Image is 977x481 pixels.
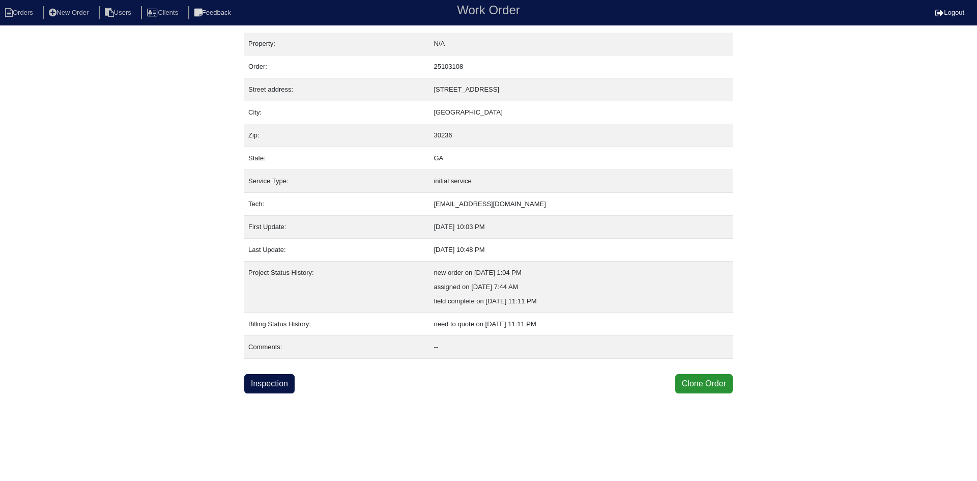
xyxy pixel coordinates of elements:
td: [GEOGRAPHIC_DATA] [429,101,733,124]
a: Users [99,9,139,16]
td: 30236 [429,124,733,147]
td: 25103108 [429,55,733,78]
td: City: [244,101,429,124]
li: Feedback [188,6,239,20]
li: Clients [141,6,186,20]
td: Service Type: [244,170,429,193]
a: Clients [141,9,186,16]
td: State: [244,147,429,170]
li: New Order [43,6,97,20]
td: [DATE] 10:03 PM [429,216,733,239]
td: Order: [244,55,429,78]
td: initial service [429,170,733,193]
td: Last Update: [244,239,429,262]
a: New Order [43,9,97,16]
td: Tech: [244,193,429,216]
td: [EMAIL_ADDRESS][DOMAIN_NAME] [429,193,733,216]
a: Inspection [244,374,295,393]
td: [DATE] 10:48 PM [429,239,733,262]
td: Project Status History: [244,262,429,313]
div: need to quote on [DATE] 11:11 PM [434,317,729,331]
div: field complete on [DATE] 11:11 PM [434,294,729,308]
td: Zip: [244,124,429,147]
td: N/A [429,33,733,55]
div: assigned on [DATE] 7:44 AM [434,280,729,294]
div: new order on [DATE] 1:04 PM [434,266,729,280]
td: -- [429,336,733,359]
li: Users [99,6,139,20]
td: Property: [244,33,429,55]
td: Street address: [244,78,429,101]
a: Logout [935,9,964,16]
td: GA [429,147,733,170]
button: Clone Order [675,374,733,393]
td: Billing Status History: [244,313,429,336]
td: Comments: [244,336,429,359]
td: First Update: [244,216,429,239]
td: [STREET_ADDRESS] [429,78,733,101]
